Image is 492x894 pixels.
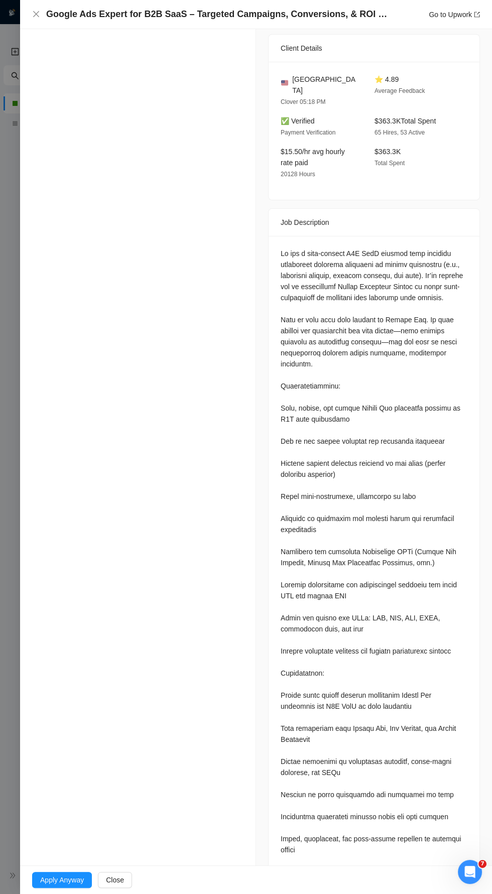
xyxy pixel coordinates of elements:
[46,8,393,21] h4: Google Ads Expert for B2B SaaS – Targeted Campaigns, Conversions, & ROI Optimization
[458,860,482,884] iframe: Intercom live chat
[429,11,480,19] a: Go to Upworkexport
[281,117,315,125] span: ✅ Verified
[474,12,480,18] span: export
[281,129,335,136] span: Payment Verification
[98,872,132,888] button: Close
[281,98,325,105] span: Clover 05:18 PM
[375,129,425,136] span: 65 Hires, 53 Active
[281,148,345,167] span: $15.50/hr avg hourly rate paid
[40,874,84,885] span: Apply Anyway
[106,874,124,885] span: Close
[32,10,40,19] button: Close
[281,171,315,178] span: 20128 Hours
[375,87,425,94] span: Average Feedback
[281,35,467,62] div: Client Details
[375,117,436,125] span: $363.3K Total Spent
[32,10,40,18] span: close
[292,74,358,96] span: [GEOGRAPHIC_DATA]
[281,209,467,236] div: Job Description
[478,860,486,868] span: 7
[375,75,399,83] span: ⭐ 4.89
[281,79,288,86] img: 🇺🇸
[32,872,92,888] button: Apply Anyway
[375,160,405,167] span: Total Spent
[375,148,401,156] span: $363.3K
